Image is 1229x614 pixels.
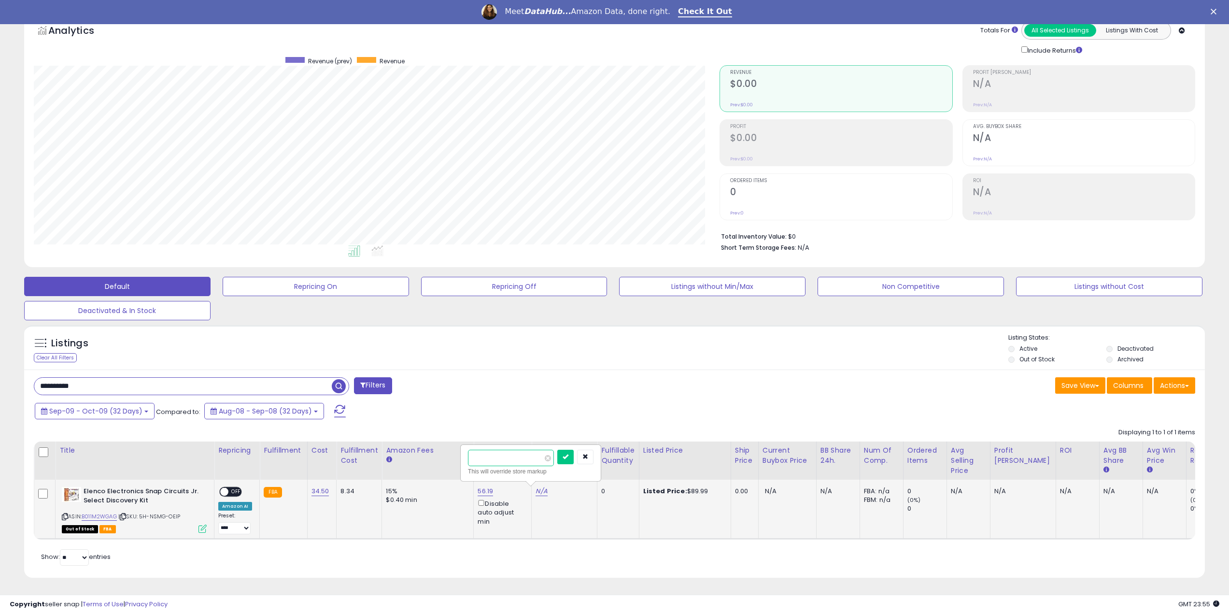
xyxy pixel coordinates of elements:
div: 0 [907,487,946,496]
div: Amazon AI [218,502,252,511]
small: Avg Win Price. [1147,466,1153,474]
div: Avg Selling Price [951,445,986,476]
span: Revenue [380,57,405,65]
span: Revenue (prev) [308,57,352,65]
div: Avg BB Share [1103,445,1139,466]
div: ROI [1060,445,1095,456]
li: $0 [721,230,1188,242]
div: 0 [601,487,631,496]
button: All Selected Listings [1024,24,1096,37]
span: Revenue [730,70,952,75]
div: FBA: n/a [864,487,896,496]
span: | SKU: 5H-NSMG-OEIP [118,513,180,520]
div: Avg Win Price [1147,445,1182,466]
div: This will override store markup [468,467,593,476]
div: N/A [951,487,983,496]
div: Ordered Items [907,445,943,466]
b: Total Inventory Value: [721,232,787,241]
span: Show: entries [41,552,111,561]
div: Fulfillment [264,445,303,456]
div: FBM: n/a [864,496,896,504]
p: Listing States: [1008,333,1205,343]
div: Clear All Filters [34,353,77,362]
label: Out of Stock [1019,355,1055,363]
div: N/A [1103,487,1135,496]
div: Repricing [218,445,255,456]
small: Prev: $0.00 [730,156,753,162]
strong: Copyright [10,600,45,609]
button: Repricing On [223,277,409,296]
div: 8.34 [340,487,374,496]
button: Listings without Cost [1016,277,1202,296]
div: Return Rate [1190,445,1226,466]
div: Close [1211,9,1220,14]
span: Avg. Buybox Share [973,124,1195,129]
button: Sep-09 - Oct-09 (32 Days) [35,403,155,419]
span: Compared to: [156,407,200,416]
a: B011M2WGAG [82,513,117,521]
div: ASIN: [62,487,207,532]
button: Non Competitive [818,277,1004,296]
span: FBA [99,525,116,533]
small: (0%) [1190,496,1204,504]
div: $89.99 [643,487,723,496]
div: Displaying 1 to 1 of 1 items [1118,428,1195,437]
div: N/A [820,487,852,496]
div: 15% [386,487,466,496]
span: OFF [228,488,244,496]
div: seller snap | | [10,600,168,609]
div: Fulfillable Quantity [601,445,635,466]
div: Preset: [218,513,252,534]
div: Totals For [980,26,1018,35]
button: Actions [1154,377,1195,394]
div: Num of Comp. [864,445,899,466]
span: All listings that are currently out of stock and unavailable for purchase on Amazon [62,525,98,533]
label: Archived [1117,355,1144,363]
b: Elenco Electronics Snap Circuits Jr. Select Discovery Kit [84,487,201,507]
div: 0 [907,504,946,513]
a: Privacy Policy [125,600,168,609]
button: Default [24,277,211,296]
div: Disable auto adjust min [478,498,524,526]
small: Prev: 0 [730,210,744,216]
button: Columns [1107,377,1152,394]
small: Prev: $0.00 [730,102,753,108]
h5: Analytics [48,24,113,40]
span: Columns [1113,381,1144,390]
button: Filters [354,377,392,394]
span: 2025-10-9 23:55 GMT [1178,600,1219,609]
i: DataHub... [524,7,571,16]
span: Profit [PERSON_NAME] [973,70,1195,75]
div: Listed Price [643,445,727,456]
img: 51F3VARpBzL._SL40_.jpg [62,487,81,502]
small: Prev: N/A [973,156,992,162]
button: Listings With Cost [1096,24,1168,37]
small: Prev: N/A [973,210,992,216]
small: Amazon Fees. [386,456,392,464]
span: ROI [973,178,1195,184]
h2: N/A [973,186,1195,200]
div: Amazon Fees [386,445,469,456]
a: 34.50 [311,486,329,496]
button: Repricing Off [421,277,607,296]
h2: N/A [973,78,1195,91]
div: Cost [311,445,333,456]
div: Include Returns [1014,44,1094,56]
span: Sep-09 - Oct-09 (32 Days) [49,406,142,416]
div: Profit [PERSON_NAME] [994,445,1052,466]
small: FBA [264,487,282,498]
div: Fulfillment Cost [340,445,378,466]
b: Short Term Storage Fees: [721,243,796,252]
div: 0.00 [735,487,751,496]
span: Profit [730,124,952,129]
h2: 0 [730,186,952,200]
h2: $0.00 [730,132,952,145]
a: Terms of Use [83,600,124,609]
a: Check It Out [678,7,732,17]
div: N/A [994,487,1048,496]
div: Current Buybox Price [763,445,812,466]
div: $0.40 min [386,496,466,504]
h2: N/A [973,132,1195,145]
button: Save View [1055,377,1105,394]
button: Aug-08 - Sep-08 (32 Days) [204,403,324,419]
